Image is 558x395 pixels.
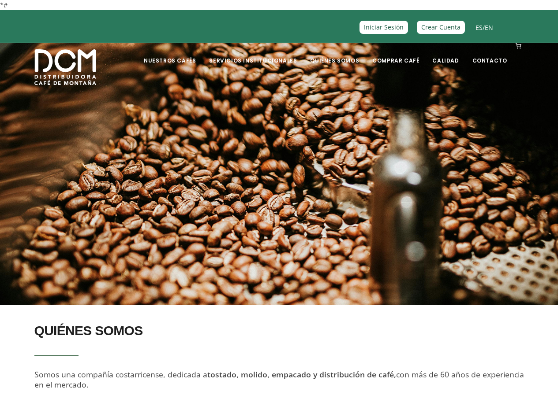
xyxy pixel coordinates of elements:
a: Comprar Café [367,44,424,64]
h2: QUIÉNES SOMOS [34,318,524,343]
strong: tostado, molido, empacado y distribución de café, [207,369,396,380]
span: Somos una compañía costarricense, dedicada a con más de 60 años de experiencia en el mercado. [34,369,524,390]
a: Nuestros Cafés [139,44,201,64]
span: / [476,22,493,33]
a: Contacto [467,44,513,64]
a: Calidad [427,44,464,64]
a: Crear Cuenta [417,21,465,33]
a: ES [476,23,483,32]
a: Quiénes Somos [305,44,364,64]
a: Iniciar Sesión [360,21,408,33]
a: Servicios Institucionales [204,44,302,64]
a: EN [485,23,493,32]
